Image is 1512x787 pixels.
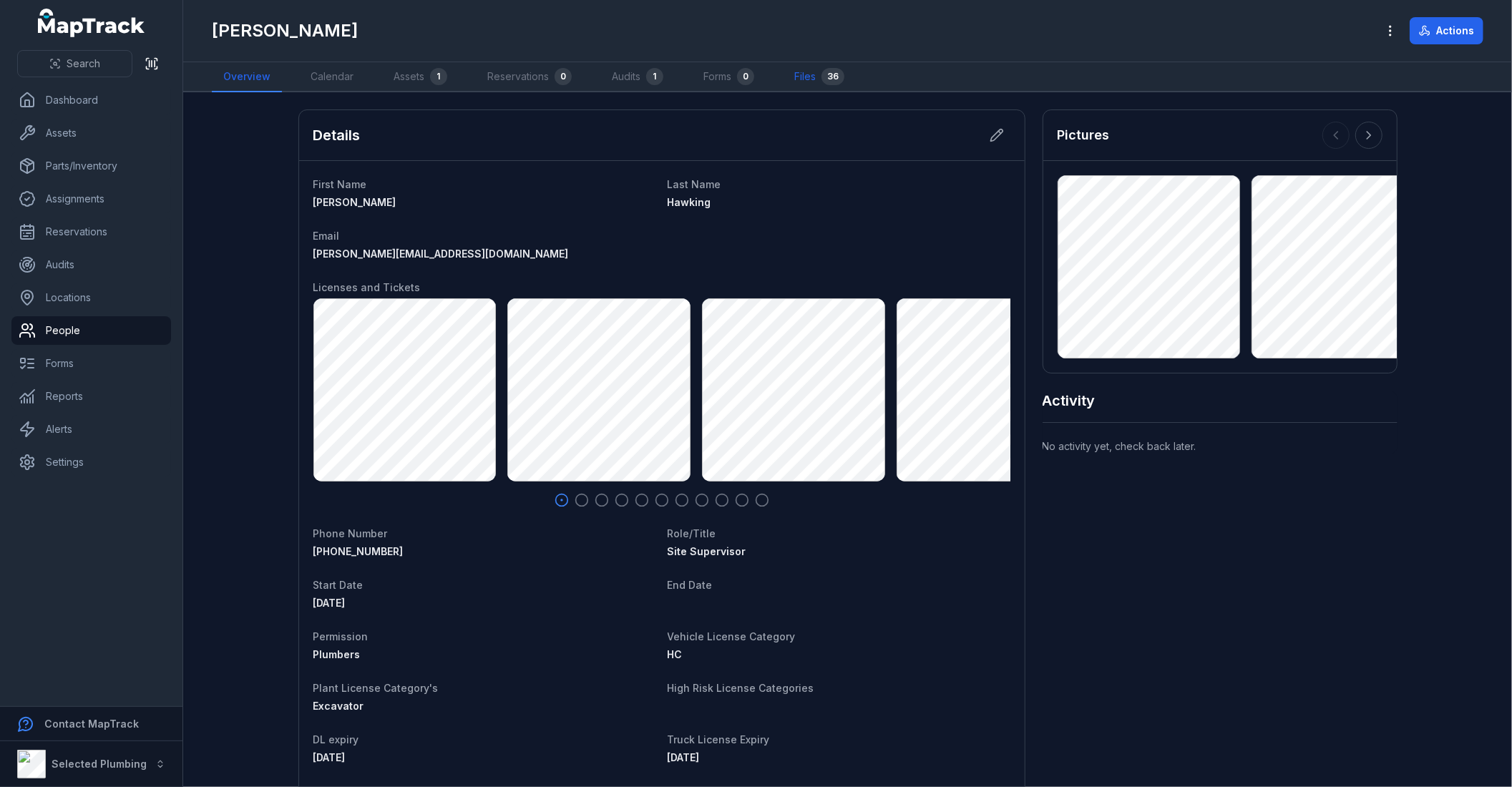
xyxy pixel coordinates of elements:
h1: [PERSON_NAME] [212,19,358,42]
h2: Details [313,125,361,145]
span: Search [67,57,100,71]
span: Email [313,230,340,242]
a: Reservations [11,217,171,246]
span: Site Supervisor [668,545,746,557]
span: Start Date [313,579,364,591]
span: End Date [668,579,713,591]
a: Assets [11,119,171,147]
a: People [11,316,171,345]
span: High Risk License Categories [668,682,814,694]
div: 0 [555,68,572,85]
a: Calendar [299,62,365,92]
a: Audits [11,250,171,279]
a: Assignments [11,185,171,213]
div: 1 [646,68,663,85]
span: Hawking [668,196,711,208]
a: Forms [11,349,171,378]
span: Phone Number [313,527,388,539]
a: Assets1 [382,62,459,92]
a: Audits1 [600,62,675,92]
time: 3/26/2027, 12:00:00 AM [668,751,700,763]
h2: Activity [1043,391,1096,411]
span: [PHONE_NUMBER] [313,545,404,557]
strong: Contact MapTrack [44,718,139,730]
div: 1 [430,68,447,85]
a: Parts/Inventory [11,152,171,180]
a: Dashboard [11,86,171,114]
a: Reports [11,382,171,411]
a: Reservations0 [476,62,583,92]
div: 0 [737,68,754,85]
span: [DATE] [668,751,700,763]
span: [PERSON_NAME] [313,196,396,208]
a: MapTrack [38,9,145,37]
span: Role/Title [668,527,716,539]
button: Actions [1410,17,1483,44]
strong: Selected Plumbing [52,758,147,770]
a: Files36 [783,62,856,92]
a: Overview [212,62,282,92]
button: Search [17,50,132,77]
time: 2/13/2023, 12:00:00 AM [313,597,346,609]
h3: Pictures [1058,125,1110,145]
span: Excavator [313,700,364,712]
span: Permission [313,630,369,642]
span: DL expiry [313,733,359,746]
span: [DATE] [313,597,346,609]
div: 36 [821,68,844,85]
a: Alerts [11,415,171,444]
span: Last Name [668,178,721,190]
span: HC [668,648,683,660]
span: Plant License Category's [313,682,439,694]
span: [DATE] [313,751,346,763]
span: Truck License Expiry [668,733,770,746]
span: Vehicle License Category [668,630,796,642]
span: No activity yet, check back later. [1043,440,1196,452]
a: Locations [11,283,171,312]
span: First Name [313,178,367,190]
span: [PERSON_NAME][EMAIL_ADDRESS][DOMAIN_NAME] [313,248,569,260]
span: Plumbers [313,648,361,660]
time: 3/26/2027, 12:00:00 AM [313,751,346,763]
a: Settings [11,448,171,476]
a: Forms0 [692,62,766,92]
span: Licenses and Tickets [313,281,421,293]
